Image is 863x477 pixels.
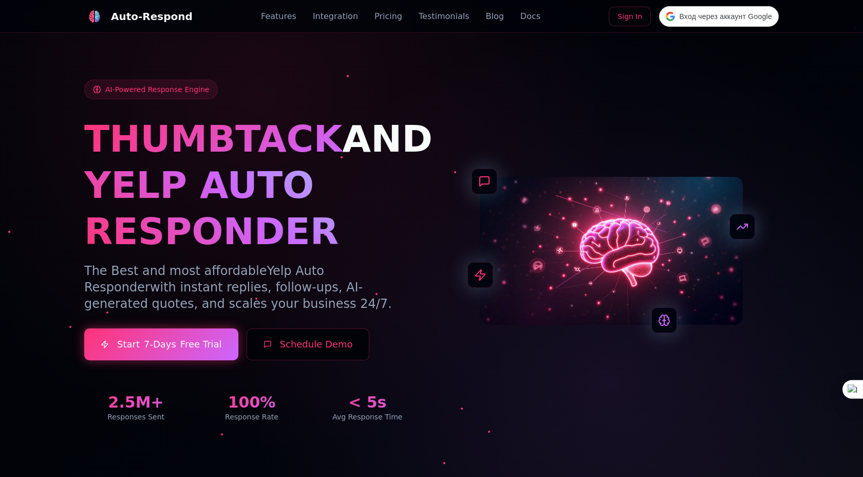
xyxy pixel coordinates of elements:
[144,337,176,352] span: 7-Days
[342,117,433,160] span: AND
[111,9,193,24] div: Auto-Respond
[84,162,419,254] h1: YELP AUTO RESPONDER
[247,328,370,360] button: Schedule Demo
[316,393,419,412] div: < 5s
[84,263,419,312] p: The Best and most affordable with instant replies, follow-ups, AI-generated quotes, and scales yo...
[105,84,209,95] span: AI-Powered Response Engine
[609,7,651,26] a: Sign In
[679,11,772,22] span: Вход через аккаунт Google
[485,10,503,23] a: Blog
[84,412,187,422] div: Responses Sent
[84,6,193,27] a: Auto-Respond LogoAuto-Respond
[88,10,101,23] img: Auto-Respond Logo
[84,117,342,160] span: THUMBTACK
[200,412,303,422] div: Response Rate
[313,10,358,23] a: Integration
[659,6,779,27] div: Вход через аккаунт Google
[261,10,296,23] a: Features
[374,10,402,23] a: Pricing
[84,264,324,295] span: Yelp Auto Responder
[480,177,743,325] img: AI Neural Network Brain
[419,10,470,23] a: Testimonials
[316,412,419,422] div: Avg Response Time
[520,10,540,23] a: Docs
[84,393,187,412] div: 2.5M+
[84,328,238,360] a: Start7-DaysFree Trial
[200,393,303,412] div: 100%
